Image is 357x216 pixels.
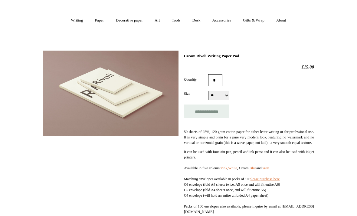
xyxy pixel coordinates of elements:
[237,12,270,28] a: Gifts & Wrap
[184,91,208,96] label: Size
[221,166,227,170] a: Pink
[250,177,280,181] a: please purchase here
[184,54,314,58] h1: Cream Rivoli Writing Paper Pad
[66,12,89,28] a: Writing
[149,12,165,28] a: Art
[90,12,110,28] a: Paper
[187,12,206,28] a: Desk
[184,77,208,82] label: Quantity
[43,51,178,136] img: Cream Rivoli Writing Paper Pad
[250,166,257,170] a: Blue
[110,12,148,28] a: Decorative paper
[184,64,314,70] h2: £15.00
[184,129,314,145] p: 50 sheets of 25%, 120 gram cotton paper for either letter writing or for professional use. It is ...
[271,12,292,28] a: About
[166,12,186,28] a: Tools
[262,166,269,170] a: Grey
[207,12,237,28] a: Accessories
[228,166,237,170] a: White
